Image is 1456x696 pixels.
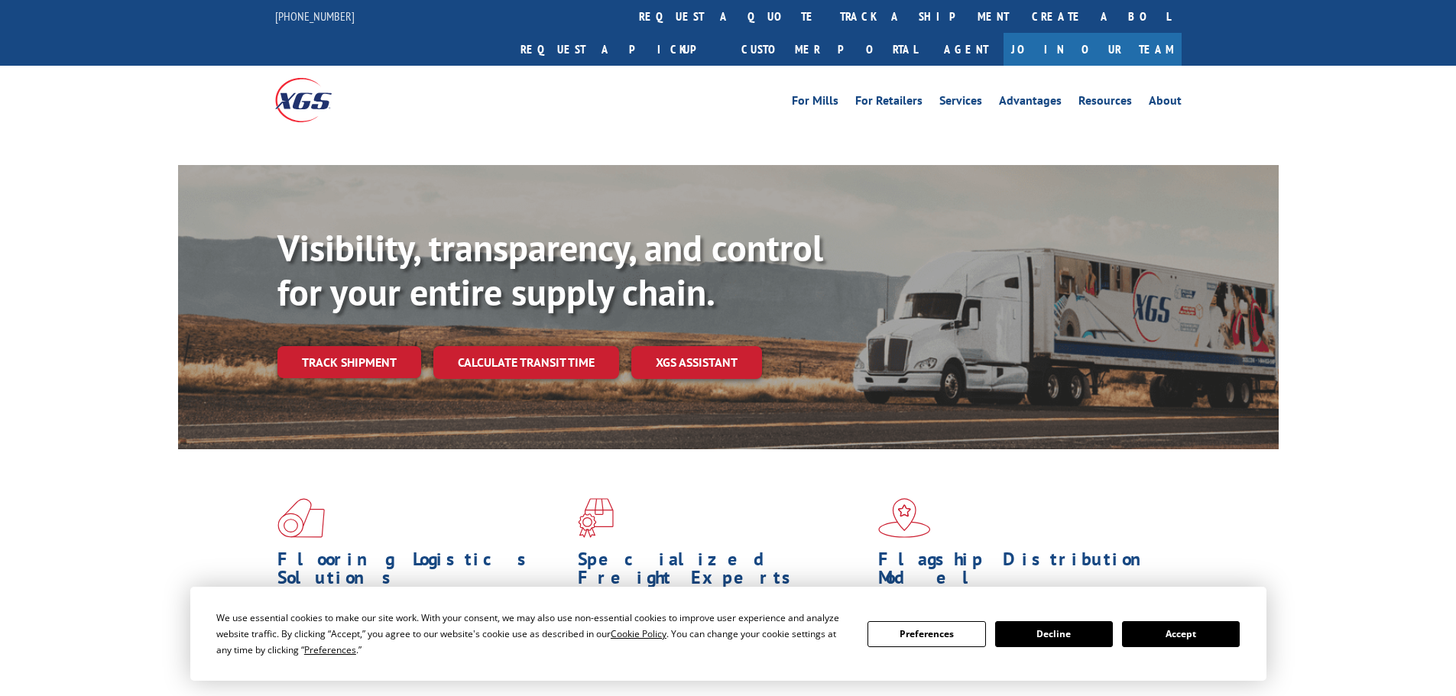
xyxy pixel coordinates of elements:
[277,346,421,378] a: Track shipment
[929,33,1004,66] a: Agent
[304,643,356,656] span: Preferences
[939,95,982,112] a: Services
[878,550,1167,594] h1: Flagship Distribution Model
[578,498,614,538] img: xgs-icon-focused-on-flooring-red
[611,627,666,640] span: Cookie Policy
[1122,621,1240,647] button: Accept
[190,587,1266,681] div: Cookie Consent Prompt
[1078,95,1132,112] a: Resources
[995,621,1113,647] button: Decline
[1149,95,1182,112] a: About
[433,346,619,379] a: Calculate transit time
[878,498,931,538] img: xgs-icon-flagship-distribution-model-red
[578,550,867,594] h1: Specialized Freight Experts
[1004,33,1182,66] a: Join Our Team
[867,621,985,647] button: Preferences
[855,95,923,112] a: For Retailers
[277,498,325,538] img: xgs-icon-total-supply-chain-intelligence-red
[277,224,823,316] b: Visibility, transparency, and control for your entire supply chain.
[216,610,849,658] div: We use essential cookies to make our site work. With your consent, we may also use non-essential ...
[730,33,929,66] a: Customer Portal
[275,8,355,24] a: [PHONE_NUMBER]
[277,550,566,594] h1: Flooring Logistics Solutions
[631,346,762,379] a: XGS ASSISTANT
[999,95,1062,112] a: Advantages
[509,33,730,66] a: Request a pickup
[792,95,838,112] a: For Mills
